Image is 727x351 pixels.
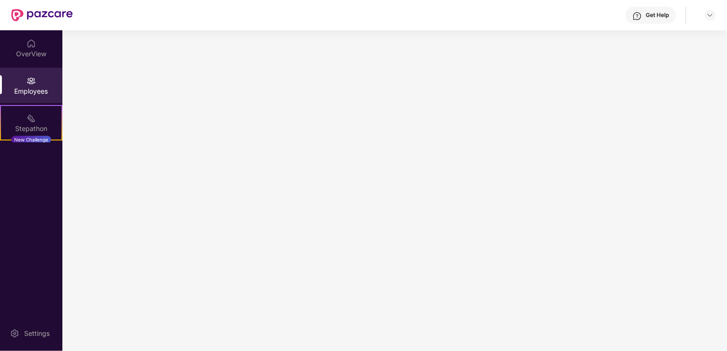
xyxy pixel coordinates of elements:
[11,136,51,143] div: New Challenge
[11,9,73,21] img: New Pazcare Logo
[646,11,669,19] div: Get Help
[21,329,52,338] div: Settings
[26,39,36,48] img: svg+xml;base64,PHN2ZyBpZD0iSG9tZSIgeG1sbnM9Imh0dHA6Ly93d3cudzMub3JnLzIwMDAvc3ZnIiB3aWR0aD0iMjAiIG...
[10,329,19,338] img: svg+xml;base64,PHN2ZyBpZD0iU2V0dGluZy0yMHgyMCIgeG1sbnM9Imh0dHA6Ly93d3cudzMub3JnLzIwMDAvc3ZnIiB3aW...
[632,11,642,21] img: svg+xml;base64,PHN2ZyBpZD0iSGVscC0zMngzMiIgeG1sbnM9Imh0dHA6Ly93d3cudzMub3JnLzIwMDAvc3ZnIiB3aWR0aD...
[26,114,36,123] img: svg+xml;base64,PHN2ZyB4bWxucz0iaHR0cDovL3d3dy53My5vcmcvMjAwMC9zdmciIHdpZHRoPSIyMSIgaGVpZ2h0PSIyMC...
[1,124,61,133] div: Stepathon
[706,11,714,19] img: svg+xml;base64,PHN2ZyBpZD0iRHJvcGRvd24tMzJ4MzIiIHhtbG5zPSJodHRwOi8vd3d3LnczLm9yZy8yMDAwL3N2ZyIgd2...
[26,76,36,86] img: svg+xml;base64,PHN2ZyBpZD0iRW1wbG95ZWVzIiB4bWxucz0iaHR0cDovL3d3dy53My5vcmcvMjAwMC9zdmciIHdpZHRoPS...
